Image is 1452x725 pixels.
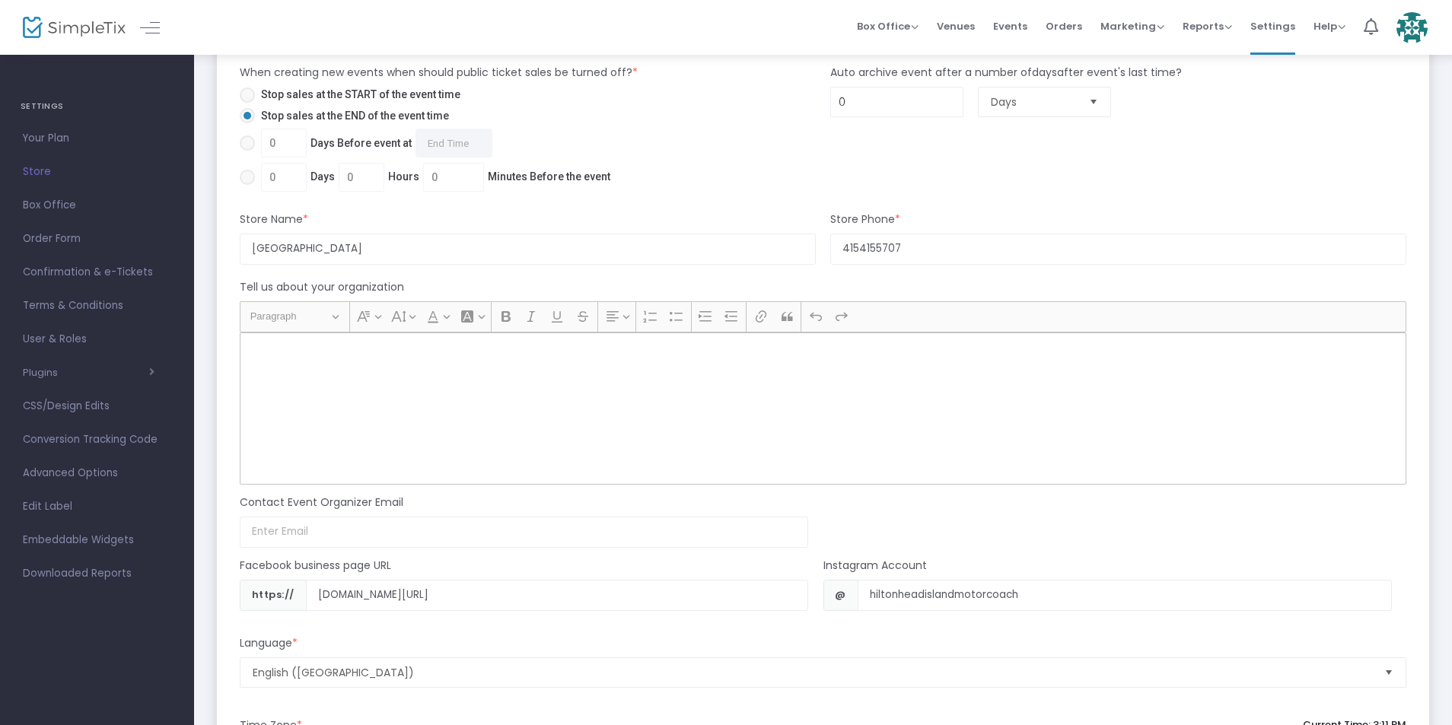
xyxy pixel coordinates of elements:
[23,196,171,215] span: Box Office
[255,163,610,192] span: Days Hours
[23,564,171,583] span: Downloaded Reports
[23,229,171,249] span: Order Form
[306,580,808,611] input: Username
[240,517,808,548] input: Enter Email
[240,301,1406,332] div: Editor toolbar
[830,65,1182,81] m-panel-subtitle: Auto archive event after a number of after event's last time?
[240,580,307,611] span: https://
[255,87,460,103] span: Stop sales at the START of the event time
[23,396,171,416] span: CSS/Design Edits
[240,279,404,295] m-panel-subtitle: Tell us about your organization
[23,530,171,550] span: Embeddable Widgets
[240,65,638,81] m-panel-subtitle: When creating new events when should public ticket sales be turned off?
[1250,7,1295,46] span: Settings
[23,162,171,182] span: Store
[23,367,154,379] button: Plugins
[250,307,330,326] span: Paragraph
[1046,7,1082,46] span: Orders
[23,262,171,282] span: Confirmation & e-Tickets
[23,129,171,148] span: Your Plan
[993,7,1027,46] span: Events
[23,463,171,483] span: Advanced Options
[23,430,171,450] span: Conversion Tracking Code
[830,211,900,227] m-panel-subtitle: Store Phone
[244,305,346,329] button: Paragraph
[991,94,1077,110] span: Days
[253,665,1372,680] span: English ([GEOGRAPHIC_DATA])
[416,129,492,157] input: Days Before event at
[857,19,919,33] span: Box Office
[240,635,298,651] m-panel-subtitle: Language
[823,580,858,611] span: @
[23,497,171,517] span: Edit Label
[1083,87,1104,116] button: Select
[240,558,391,574] m-panel-subtitle: Facebook business page URL
[240,211,308,227] m-panel-subtitle: Store Name
[858,580,1392,611] input: Username
[23,329,171,349] span: User & Roles
[240,332,1406,485] div: Rich Text Editor, main
[240,234,816,265] input: Enter Store Name
[823,558,927,574] m-panel-subtitle: Instagram Account
[255,108,449,124] span: Stop sales at the END of the event time
[255,129,492,157] span: Days Before event at
[1183,19,1232,33] span: Reports
[1032,65,1057,80] span: days
[1100,19,1164,33] span: Marketing
[937,7,975,46] span: Venues
[21,91,174,122] h4: SETTINGS
[1313,19,1345,33] span: Help
[830,234,1406,265] input: Enter phone Number
[488,169,610,185] span: Minutes Before the event
[1378,658,1399,687] button: Select
[23,296,171,316] span: Terms & Conditions
[240,494,403,510] m-panel-subtitle: Contact Event Organizer Email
